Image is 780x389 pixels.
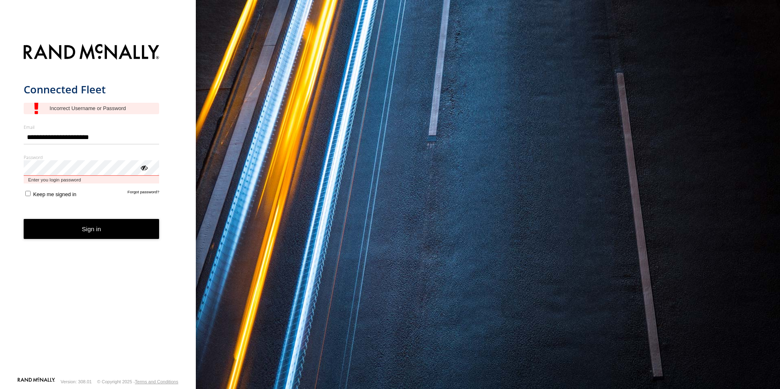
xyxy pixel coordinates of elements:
[24,219,160,239] button: Sign in
[97,379,178,384] div: © Copyright 2025 -
[24,154,160,160] label: Password
[140,163,148,171] div: ViewPassword
[128,190,160,197] a: Forgot password?
[24,176,160,183] span: Enter you login password
[135,379,178,384] a: Terms and Conditions
[61,379,92,384] div: Version: 308.01
[25,191,31,196] input: Keep me signed in
[24,42,160,63] img: Rand McNally
[24,39,173,377] form: main
[24,124,160,130] label: Email
[24,83,160,96] h1: Connected Fleet
[18,378,55,386] a: Visit our Website
[33,191,76,197] span: Keep me signed in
